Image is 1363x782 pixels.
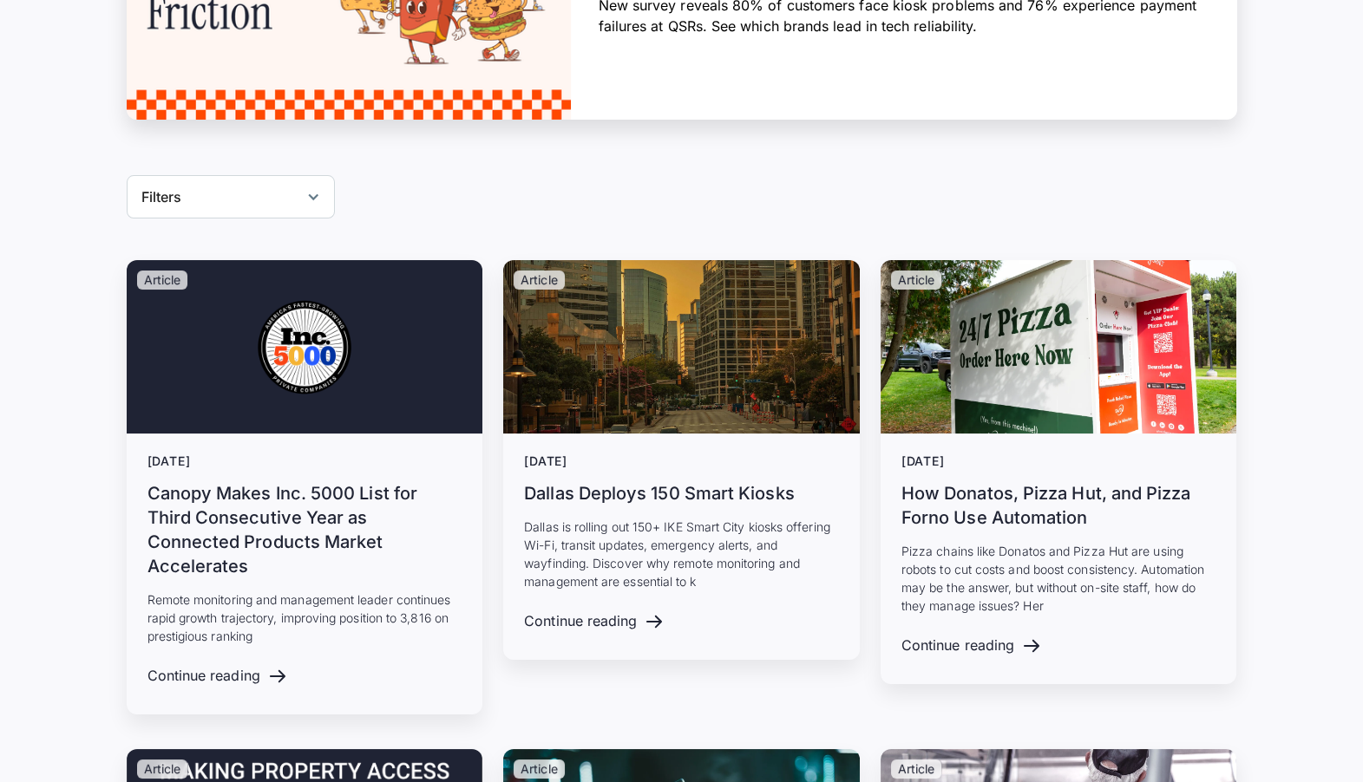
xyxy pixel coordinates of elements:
[901,637,1014,654] div: Continue reading
[147,668,260,684] div: Continue reading
[144,763,181,775] p: Article
[503,260,860,660] a: Article[DATE]Dallas Deploys 150 Smart KiosksDallas is rolling out 150+ IKE Smart City kiosks offe...
[127,260,483,714] a: Article[DATE]Canopy Makes Inc. 5000 List for Third Consecutive Year as Connected Products Market ...
[901,542,1216,615] p: Pizza chains like Donatos and Pizza Hut are using robots to cut costs and boost consistency. Auto...
[524,454,839,469] div: [DATE]
[524,613,637,629] div: Continue reading
[144,274,181,286] p: Article
[141,186,182,207] div: Filters
[524,481,839,505] h3: Dallas Deploys 150 Smart Kiosks
[898,763,935,775] p: Article
[147,481,462,578] h3: Canopy Makes Inc. 5000 List for Third Consecutive Year as Connected Products Market Accelerates
[127,175,335,218] form: Reset
[147,454,462,469] div: [DATE]
[147,590,462,645] p: Remote monitoring and management leader continues rapid growth trajectory, improving position to ...
[901,454,1216,469] div: [DATE]
[901,481,1216,530] h3: How Donatos, Pizza Hut, and Pizza Forno Use Automation
[524,518,839,590] p: Dallas is rolling out 150+ IKE Smart City kiosks offering Wi-Fi, transit updates, emergency alert...
[898,274,935,286] p: Article
[521,274,558,286] p: Article
[127,175,335,218] div: Filters
[881,260,1237,684] a: Article[DATE]How Donatos, Pizza Hut, and Pizza Forno Use AutomationPizza chains like Donatos and ...
[521,763,558,775] p: Article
